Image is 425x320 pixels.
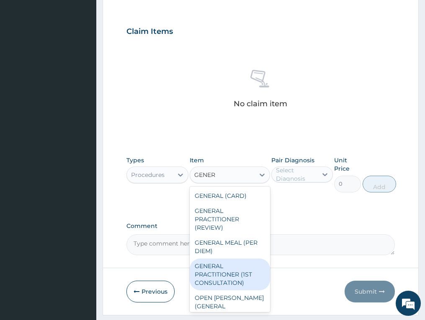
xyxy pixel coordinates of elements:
[190,259,270,290] div: GENERAL PRACTITIONER (1ST CONSULTATION)
[44,47,141,58] div: Chat with us now
[190,188,270,203] div: GENERAL (CARD)
[4,228,160,258] textarea: Type your message and hit 'Enter'
[345,281,395,302] button: Submit
[15,42,34,63] img: d_794563401_company_1708531726252_794563401
[363,176,396,192] button: Add
[126,157,144,164] label: Types
[190,235,270,259] div: GENERAL MEAL (PER DIEM)
[49,105,116,190] span: We're online!
[190,203,270,235] div: GENERAL PRACTITIONER (REVIEW)
[334,156,361,173] label: Unit Price
[137,4,157,24] div: Minimize live chat window
[234,100,287,108] p: No claim item
[126,281,175,302] button: Previous
[126,27,173,36] h3: Claim Items
[126,223,394,230] label: Comment
[131,171,165,179] div: Procedures
[271,156,314,164] label: Pair Diagnosis
[276,166,317,183] div: Select Diagnosis
[190,156,204,164] label: Item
